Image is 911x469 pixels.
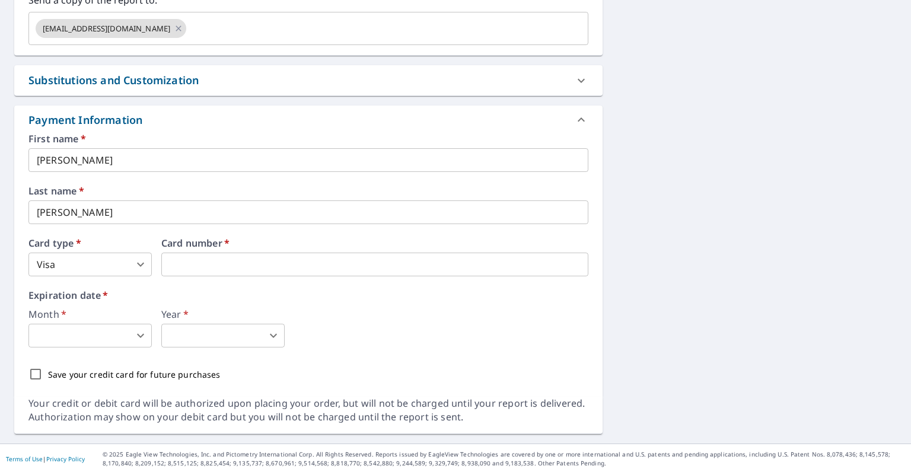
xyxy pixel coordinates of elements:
iframe: secure payment field [161,253,588,276]
label: Card number [161,238,588,248]
div: Substitutions and Customization [14,65,603,95]
a: Privacy Policy [46,455,85,463]
a: Terms of Use [6,455,43,463]
label: Year [161,310,285,319]
div: Visa [28,253,152,276]
label: Card type [28,238,152,248]
div: [EMAIL_ADDRESS][DOMAIN_NAME] [36,19,186,38]
label: Month [28,310,152,319]
span: [EMAIL_ADDRESS][DOMAIN_NAME] [36,23,177,34]
label: First name [28,134,588,143]
div: Your credit or debit card will be authorized upon placing your order, but will not be charged unt... [28,397,588,424]
div: ​ [28,324,152,347]
div: Payment Information [28,112,147,128]
div: Substitutions and Customization [28,72,199,88]
label: Last name [28,186,588,196]
p: | [6,455,85,462]
div: Payment Information [14,106,603,134]
p: © 2025 Eagle View Technologies, Inc. and Pictometry International Corp. All Rights Reserved. Repo... [103,450,905,468]
label: Expiration date [28,291,588,300]
p: Save your credit card for future purchases [48,368,221,381]
div: ​ [161,324,285,347]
